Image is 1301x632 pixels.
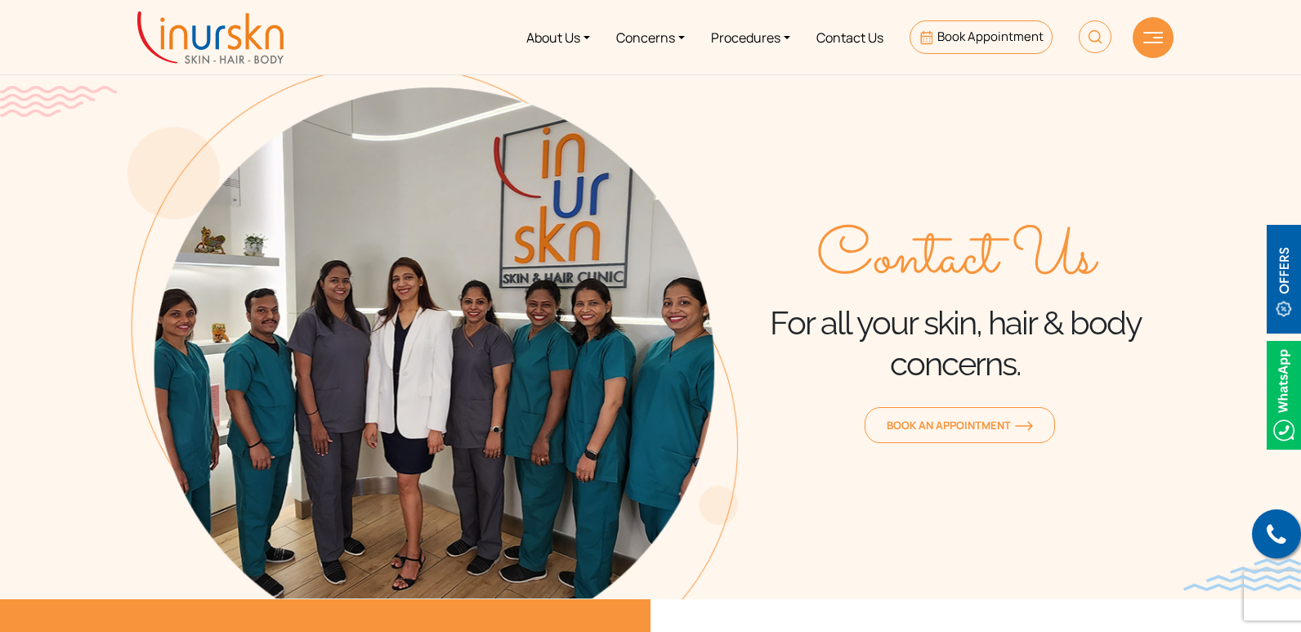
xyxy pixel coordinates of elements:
span: Book Appointment [937,28,1044,45]
a: Procedures [698,7,803,68]
img: hamLine.svg [1143,32,1163,43]
img: HeaderSearch [1079,20,1111,53]
a: Book an Appointmentorange-arrow [865,407,1055,443]
a: Book Appointment [910,20,1053,54]
span: Book an Appointment [887,418,1033,433]
span: Contact Us [816,222,1095,296]
div: For all your skin, hair & body concerns. [738,222,1174,384]
img: bluewave [1183,558,1301,591]
a: About Us [513,7,603,68]
a: Whatsappicon [1267,384,1301,402]
a: Concerns [603,7,698,68]
img: inurskn-logo [137,11,284,64]
img: offerBt [1267,225,1301,334]
img: Whatsappicon [1267,341,1301,450]
img: orange-arrow [1015,421,1033,431]
img: about-the-team-img [127,65,738,599]
a: Contact Us [803,7,896,68]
